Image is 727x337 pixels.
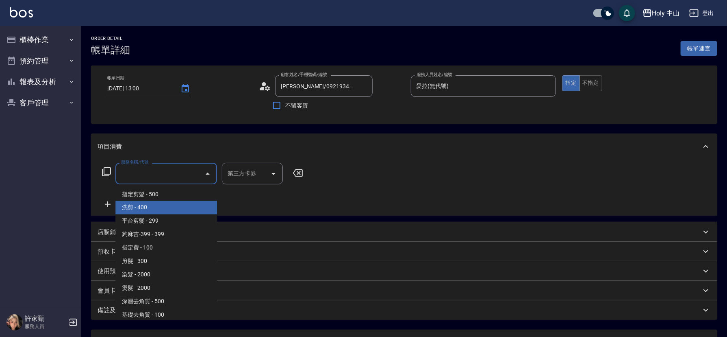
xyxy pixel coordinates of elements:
p: 會員卡銷售 [98,287,128,295]
div: 預收卡販賣 [91,242,717,261]
span: 指定費 - 100 [115,241,217,255]
button: Choose date, selected date is 2025-09-14 [176,79,195,98]
div: 店販銷售 [91,222,717,242]
div: Holy 中山 [652,8,680,18]
h2: Order detail [91,36,130,41]
button: 指定 [562,75,580,91]
label: 顧客姓名/手機號碼/編號 [281,72,327,78]
img: Person [7,314,23,330]
span: 燙髮 - 2000 [115,282,217,295]
button: 不指定 [579,75,602,91]
h5: 許家甄 [25,315,66,323]
button: 帳單速查 [681,41,717,56]
button: Open [267,167,280,180]
span: 不留客資 [285,101,308,110]
span: 剪髮 - 300 [115,255,217,268]
span: 夠麻吉-399 - 399 [115,228,217,241]
label: 帳單日期 [107,75,124,81]
button: 登出 [686,6,717,21]
p: 店販銷售 [98,228,122,236]
span: 洗剪 - 400 [115,201,217,214]
button: 報表及分析 [3,71,78,92]
span: 染髮 - 2000 [115,268,217,282]
span: 指定剪髮 - 500 [115,188,217,201]
button: Close [201,167,214,180]
button: save [619,5,635,21]
p: 項目消費 [98,142,122,151]
div: 項目消費 [91,160,717,216]
span: 平台剪髮 - 299 [115,214,217,228]
button: 客戶管理 [3,92,78,114]
input: YYYY/MM/DD hh:mm [107,82,172,95]
span: 基礎去角質 - 100 [115,309,217,322]
div: 會員卡銷售 [91,281,717,300]
label: 服務名稱/代號 [121,159,148,165]
span: 深層去角質 - 500 [115,295,217,309]
p: 備註及來源 [98,306,128,315]
div: 使用預收卡編輯訂單不得編輯預收卡使用 [91,261,717,281]
label: 服務人員姓名/編號 [417,72,452,78]
button: 預約管理 [3,50,78,72]
h3: 帳單詳細 [91,44,130,56]
div: 備註及來源 [91,300,717,320]
div: 項目消費 [91,133,717,160]
p: 預收卡販賣 [98,247,128,256]
p: 使用預收卡 [98,267,128,276]
button: 櫃檯作業 [3,29,78,50]
img: Logo [10,7,33,18]
button: Holy 中山 [639,5,683,22]
p: 服務人員 [25,323,66,330]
